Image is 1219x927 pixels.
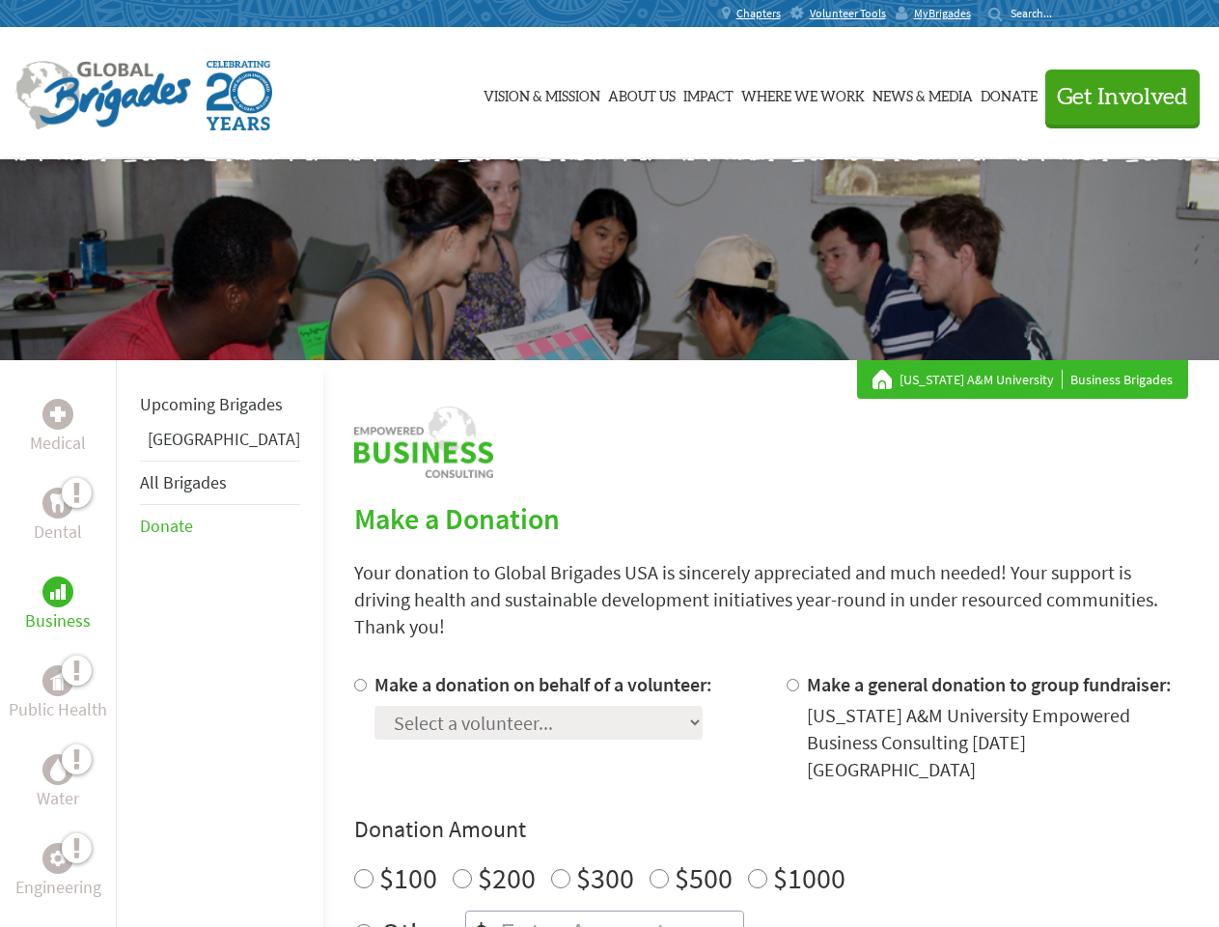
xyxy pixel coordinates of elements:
[140,393,283,415] a: Upcoming Brigades
[140,505,300,548] li: Donate
[873,45,973,142] a: News & Media
[608,45,676,142] a: About Us
[140,461,300,505] li: All Brigades
[42,665,73,696] div: Public Health
[741,45,865,142] a: Where We Work
[50,493,66,512] img: Dental
[207,61,272,130] img: Global Brigades Celebrating 20 Years
[37,785,79,812] p: Water
[15,61,191,130] img: Global Brigades Logo
[42,754,73,785] div: Water
[478,859,536,896] label: $200
[50,407,66,422] img: Medical
[914,6,971,21] span: MyBrigades
[15,874,101,901] p: Engineering
[140,471,227,493] a: All Brigades
[736,6,781,21] span: Chapters
[1045,70,1200,125] button: Get Involved
[50,584,66,600] img: Business
[37,754,79,812] a: WaterWater
[42,843,73,874] div: Engineering
[773,859,845,896] label: $1000
[25,576,91,634] a: BusinessBusiness
[807,672,1172,696] label: Make a general donation to group fundraiser:
[30,430,86,457] p: Medical
[50,671,66,690] img: Public Health
[140,383,300,426] li: Upcoming Brigades
[50,851,66,866] img: Engineering
[42,576,73,607] div: Business
[354,559,1188,640] p: Your donation to Global Brigades USA is sincerely appreciated and much needed! Your support is dr...
[354,501,1188,536] h2: Make a Donation
[148,428,300,450] a: [GEOGRAPHIC_DATA]
[900,370,1063,389] a: [US_STATE] A&M University
[576,859,634,896] label: $300
[675,859,733,896] label: $500
[1057,86,1188,109] span: Get Involved
[354,407,493,478] img: logo-business.png
[354,814,1188,845] h4: Donation Amount
[379,859,437,896] label: $100
[484,45,600,142] a: Vision & Mission
[1011,6,1066,20] input: Search...
[807,702,1188,783] div: [US_STATE] A&M University Empowered Business Consulting [DATE] [GEOGRAPHIC_DATA]
[30,399,86,457] a: MedicalMedical
[683,45,734,142] a: Impact
[140,515,193,537] a: Donate
[25,607,91,634] p: Business
[374,672,712,696] label: Make a donation on behalf of a volunteer:
[873,370,1173,389] div: Business Brigades
[50,758,66,780] img: Water
[34,519,82,546] p: Dental
[981,45,1038,142] a: Donate
[810,6,886,21] span: Volunteer Tools
[42,488,73,519] div: Dental
[9,696,107,723] p: Public Health
[42,399,73,430] div: Medical
[140,426,300,461] li: Greece
[15,843,101,901] a: EngineeringEngineering
[9,665,107,723] a: Public HealthPublic Health
[34,488,82,546] a: DentalDental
